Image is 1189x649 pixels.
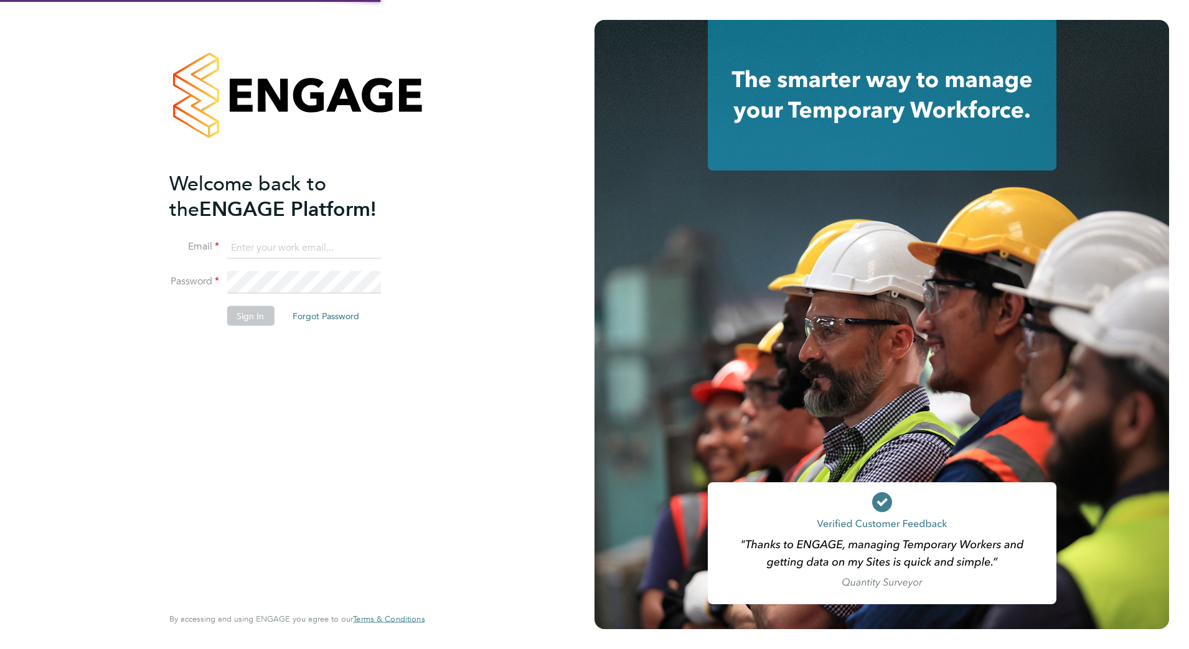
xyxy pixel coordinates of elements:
span: By accessing and using ENGAGE you agree to our [169,614,425,624]
a: Terms & Conditions [353,614,425,624]
button: Forgot Password [283,306,369,326]
label: Email [169,240,219,253]
input: Enter your work email... [227,236,380,259]
span: Welcome back to the [169,171,326,221]
label: Password [169,275,219,288]
button: Sign In [227,306,274,326]
h2: ENGAGE Platform! [169,170,412,222]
